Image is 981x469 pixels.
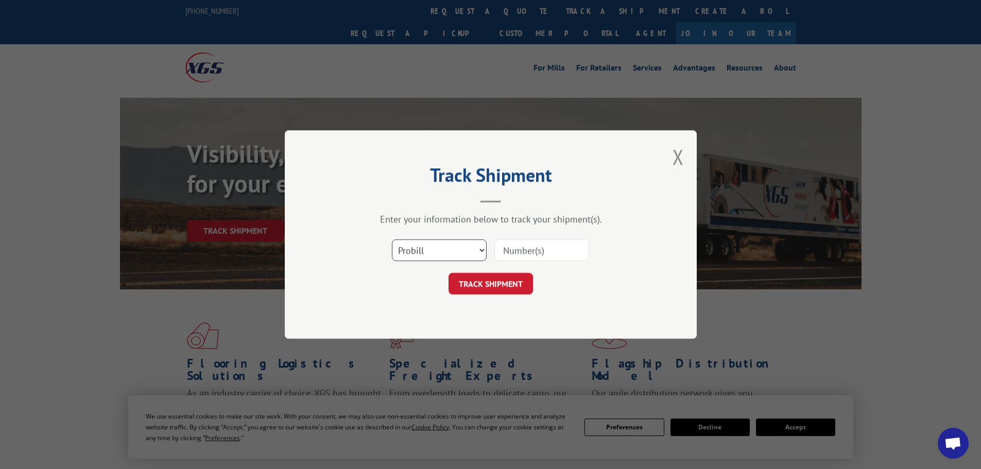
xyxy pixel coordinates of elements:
[673,143,684,170] button: Close modal
[449,273,533,294] button: TRACK SHIPMENT
[336,168,645,187] h2: Track Shipment
[336,213,645,225] div: Enter your information below to track your shipment(s).
[938,428,969,459] div: Open chat
[494,239,589,261] input: Number(s)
